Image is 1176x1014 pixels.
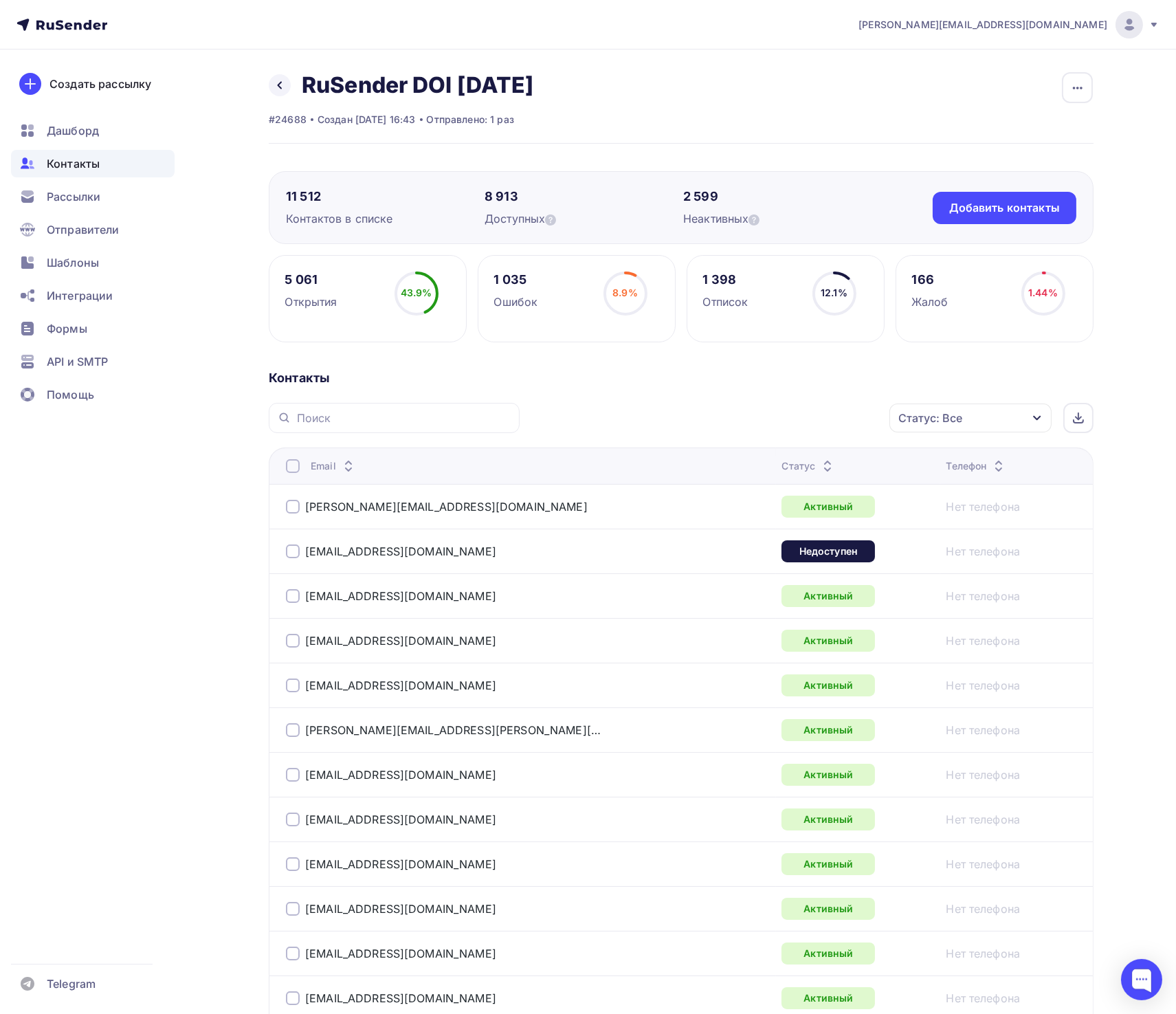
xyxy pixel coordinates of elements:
span: [PERSON_NAME][EMAIL_ADDRESS][DOMAIN_NAME] [858,18,1107,32]
div: Активный [781,987,875,1009]
span: Интеграции [47,287,113,304]
div: #24688 [269,113,307,126]
a: Нет телефона [946,856,1020,872]
a: Контакты [11,150,175,177]
span: Отправители [47,221,120,238]
div: Активный [781,585,875,607]
div: Отправлено: 1 раз [427,113,514,126]
div: Создан [DATE] 16:43 [318,113,416,126]
a: [EMAIL_ADDRESS][DOMAIN_NAME] [305,544,496,558]
a: Нет телефона [946,767,1020,783]
input: Поиск [297,410,511,426]
a: Нет телефона [946,901,1020,917]
div: 11 512 [286,188,485,205]
span: Рассылки [47,188,100,205]
div: 1 035 [494,272,538,288]
div: Активный [781,808,875,830]
div: 2 599 [683,188,882,205]
div: Жалоб [912,294,948,310]
div: 166 [912,272,948,288]
span: Telegram [47,976,96,992]
a: Нет телефона [946,677,1020,694]
a: [EMAIL_ADDRESS][DOMAIN_NAME] [305,902,496,916]
a: [EMAIL_ADDRESS][DOMAIN_NAME] [305,589,496,603]
div: Активный [781,496,875,518]
div: 5 061 [285,272,337,288]
a: Нет телефона [946,811,1020,828]
div: Активный [781,853,875,875]
div: Активный [781,630,875,652]
a: Нет телефона [946,543,1020,560]
a: Рассылки [11,183,175,210]
a: Отправители [11,216,175,243]
h2: RuSender DOI [DATE] [302,71,534,99]
a: [EMAIL_ADDRESS][DOMAIN_NAME] [305,634,496,648]
div: Добавить контакты [949,200,1060,216]
span: API и SMTP [47,353,108,370]
div: Email [311,459,357,473]
a: Дашборд [11,117,175,144]
div: Активный [781,943,875,965]
div: Создать рассылку [49,76,151,92]
span: 1.44% [1028,287,1058,298]
a: Нет телефона [946,722,1020,738]
div: Активный [781,898,875,920]
span: Шаблоны [47,254,99,271]
a: [EMAIL_ADDRESS][DOMAIN_NAME] [305,813,496,826]
a: Шаблоны [11,249,175,276]
span: Формы [47,320,87,337]
a: [PERSON_NAME][EMAIL_ADDRESS][PERSON_NAME][DOMAIN_NAME] [305,723,601,737]
a: Нет телефона [946,945,1020,962]
a: [EMAIL_ADDRESS][DOMAIN_NAME] [305,679,496,692]
div: Статус: Все [898,410,962,426]
div: Телефон [946,459,1007,473]
div: Активный [781,719,875,741]
div: 1 398 [703,272,748,288]
a: [EMAIL_ADDRESS][DOMAIN_NAME] [305,991,496,1005]
div: Активный [781,764,875,786]
span: Помощь [47,386,94,403]
a: Нет телефона [946,498,1020,515]
div: Ошибок [494,294,538,310]
div: Неактивных [683,210,882,227]
a: Нет телефона [946,990,1020,1006]
a: Нет телефона [946,588,1020,604]
div: Активный [781,674,875,696]
span: Контакты [47,155,100,172]
div: Недоступен [781,540,875,562]
a: [EMAIL_ADDRESS][DOMAIN_NAME] [305,768,496,782]
div: Контакты [269,370,1094,386]
a: [PERSON_NAME][EMAIL_ADDRESS][DOMAIN_NAME] [305,500,588,514]
div: 8 913 [485,188,683,205]
span: 12.1% [821,287,847,298]
a: Формы [11,315,175,342]
button: Статус: Все [889,403,1052,433]
span: Дашборд [47,122,99,139]
span: 43.9% [401,287,432,298]
div: Доступных [485,210,683,227]
a: Нет телефона [946,632,1020,649]
a: [EMAIL_ADDRESS][DOMAIN_NAME] [305,947,496,960]
span: 8.9% [612,287,638,298]
a: [PERSON_NAME][EMAIL_ADDRESS][DOMAIN_NAME] [858,11,1160,38]
div: Статус [781,459,836,473]
div: Отписок [703,294,748,310]
a: [EMAIL_ADDRESS][DOMAIN_NAME] [305,857,496,871]
div: Открытия [285,294,337,310]
div: Контактов в списке [286,210,485,227]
